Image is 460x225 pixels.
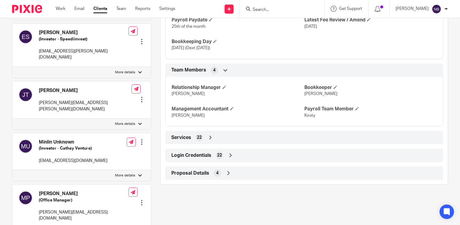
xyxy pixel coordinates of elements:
p: [PERSON_NAME] [396,6,429,12]
span: Get Support [339,7,362,11]
img: svg%3E [432,4,441,14]
span: 4 [213,67,216,73]
a: Team [116,6,126,12]
span: 25th of the month [172,24,206,29]
a: Email [74,6,84,12]
h4: Minlin Unknown [39,139,107,145]
h5: (Investor - Speediinvest) [39,36,129,42]
a: Reports [135,6,150,12]
p: More details [115,70,135,75]
span: 22 [217,152,222,158]
p: More details [115,122,135,126]
span: [PERSON_NAME] [172,113,205,118]
span: 4 [216,170,219,176]
img: Pixie [12,5,42,13]
h4: Bookkeeper [304,84,437,91]
span: Team Members [171,67,206,73]
p: [PERSON_NAME][EMAIL_ADDRESS][DOMAIN_NAME] [39,209,129,222]
p: [EMAIL_ADDRESS][PERSON_NAME][DOMAIN_NAME] [39,48,129,61]
span: Proposal Details [171,170,209,176]
p: [EMAIL_ADDRESS][DOMAIN_NAME] [39,158,107,164]
span: Login Credentials [171,152,211,159]
span: Kirsty [304,113,315,118]
span: [PERSON_NAME] [304,92,337,96]
h4: [PERSON_NAME] [39,30,129,36]
p: [PERSON_NAME][EMAIL_ADDRESS][PERSON_NAME][DOMAIN_NAME] [39,100,132,112]
a: Work [56,6,65,12]
h4: Management Accountant [172,106,304,112]
input: Search [252,7,306,13]
a: Clients [93,6,107,12]
h4: Relationship Manager [172,84,304,91]
p: More details [115,173,135,178]
span: [PERSON_NAME] [172,92,205,96]
span: 22 [197,135,202,141]
h4: Latest Fee Review / Amend [304,17,437,23]
h5: (Office Manager) [39,197,129,203]
h5: (Investor - Cathay Venture) [39,145,107,151]
img: svg%3E [18,87,33,102]
span: [DATE] [304,24,317,29]
span: Services [171,135,191,141]
h4: [PERSON_NAME] [39,87,132,94]
span: [DATE] (Dext [DATE]) [172,46,210,50]
h4: [PERSON_NAME] [39,191,129,197]
img: svg%3E [18,30,33,44]
h4: Payroll Team Member [304,106,437,112]
h4: Payroll Paydate [172,17,304,23]
h4: Bookkeeping Day [172,39,304,45]
a: Settings [159,6,175,12]
img: svg%3E [18,139,33,154]
img: svg%3E [18,191,33,205]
